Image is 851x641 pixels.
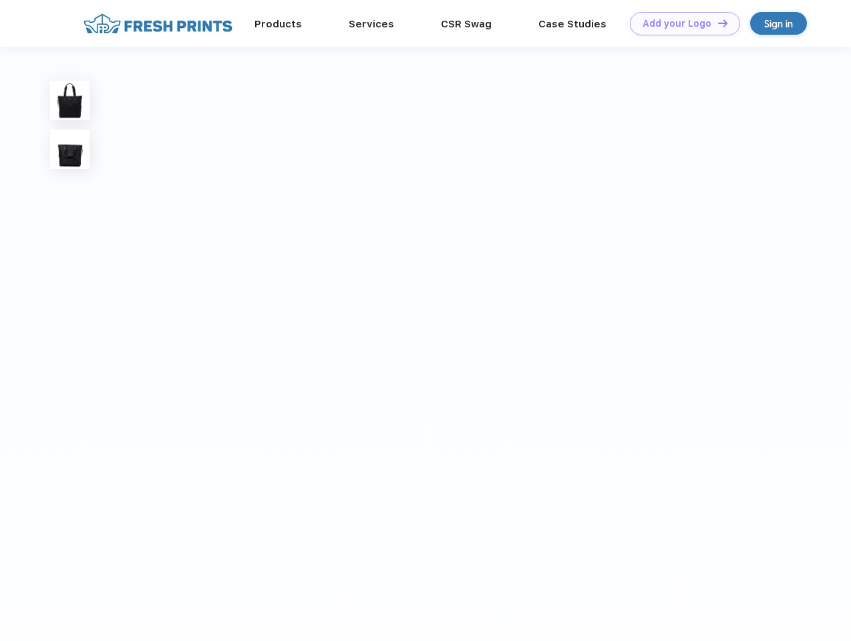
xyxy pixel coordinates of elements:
div: Add your Logo [643,18,711,29]
img: fo%20logo%202.webp [79,12,236,35]
img: DT [718,19,727,27]
a: Products [254,18,302,30]
div: Sign in [764,16,793,31]
img: func=resize&h=100 [50,130,90,169]
a: Sign in [750,12,807,35]
img: func=resize&h=100 [50,81,90,120]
